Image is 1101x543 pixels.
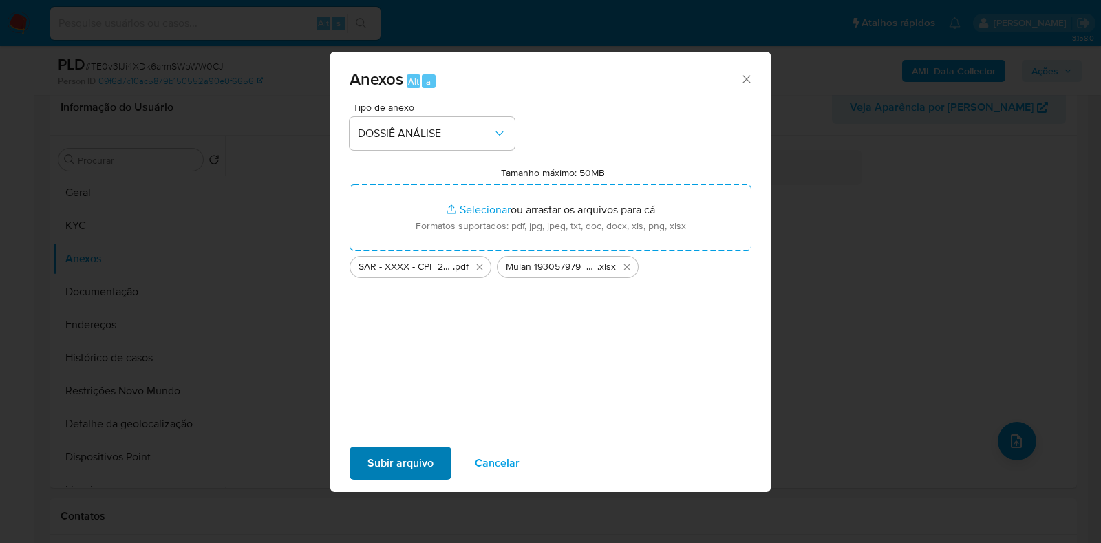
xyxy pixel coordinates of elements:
[353,103,518,112] span: Tipo de anexo
[475,448,520,478] span: Cancelar
[358,127,493,140] span: DOSSIÊ ANÁLISE
[506,260,597,274] span: Mulan 193057979_2025_09_10_07_37_32
[453,260,469,274] span: .pdf
[367,448,434,478] span: Subir arquivo
[359,260,453,274] span: SAR - XXXX - CPF 23725816867 - [PERSON_NAME] AGU
[426,75,431,88] span: a
[619,259,635,275] button: Excluir Mulan 193057979_2025_09_10_07_37_32.xlsx
[408,75,419,88] span: Alt
[457,447,537,480] button: Cancelar
[501,167,605,179] label: Tamanho máximo: 50MB
[471,259,488,275] button: Excluir SAR - XXXX - CPF 23725816867 - EBENEZER CHIAGOZIE AGU.pdf
[740,72,752,85] button: Fechar
[350,67,403,91] span: Anexos
[350,447,451,480] button: Subir arquivo
[350,117,515,150] button: DOSSIÊ ANÁLISE
[597,260,616,274] span: .xlsx
[350,251,751,278] ul: Arquivos selecionados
